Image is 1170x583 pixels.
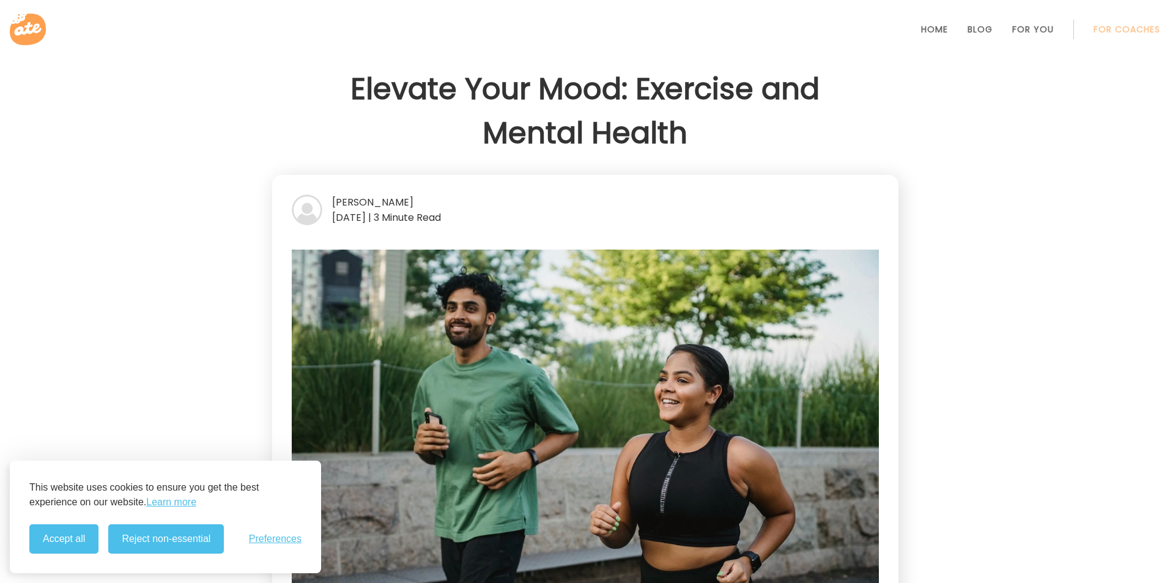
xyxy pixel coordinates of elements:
button: Reject non-essential [108,524,224,554]
p: This website uses cookies to ensure you get the best experience on our website. [29,480,302,510]
a: Blog [968,24,993,34]
a: For Coaches [1094,24,1160,34]
a: For You [1012,24,1054,34]
a: Home [921,24,948,34]
button: Toggle preferences [249,533,302,544]
h1: Elevate Your Mood: Exercise and Mental Health [272,67,898,155]
span: Preferences [249,533,302,544]
img: bg-avatar-default.svg [292,195,322,225]
div: [DATE] | 3 Minute Read [292,210,879,225]
button: Accept all cookies [29,524,98,554]
div: [PERSON_NAME] [292,195,879,210]
a: Learn more [146,495,196,510]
